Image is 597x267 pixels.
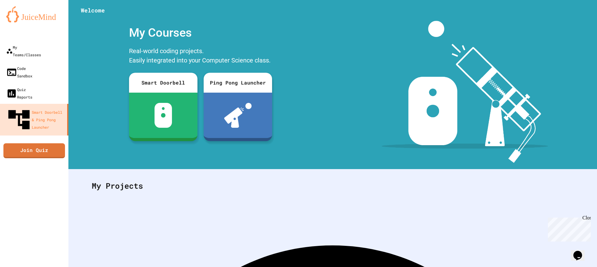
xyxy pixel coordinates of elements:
div: Smart Doorbell [129,73,197,93]
div: My Courses [126,21,275,45]
img: ppl-with-ball.png [224,103,252,128]
a: Join Quiz [3,143,65,158]
iframe: chat widget [571,242,591,261]
div: Real-world coding projects. Easily integrated into your Computer Science class. [126,45,275,68]
div: My Teams/Classes [6,44,41,58]
div: Ping Pong Launcher [204,73,272,93]
img: banner-image-my-projects.png [382,21,548,163]
img: logo-orange.svg [6,6,62,22]
div: Smart Doorbell & Ping Pong Launcher [6,107,65,132]
div: Quiz Reports [6,86,32,101]
div: Chat with us now!Close [2,2,43,39]
iframe: chat widget [545,215,591,242]
img: sdb-white.svg [155,103,172,128]
div: Code Sandbox [6,65,32,80]
div: My Projects [86,174,580,198]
